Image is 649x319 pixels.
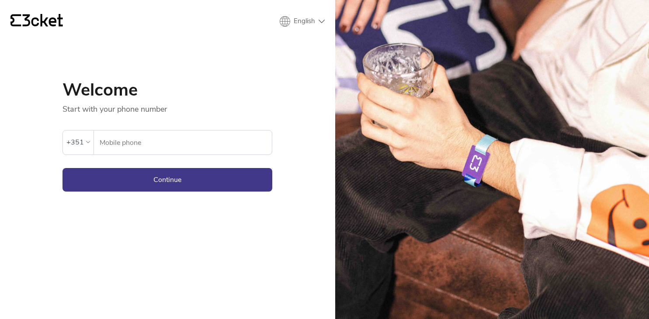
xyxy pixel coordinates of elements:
[62,99,272,114] p: Start with your phone number
[62,81,272,99] h1: Welcome
[10,14,21,27] g: {' '}
[66,136,84,149] div: +351
[10,14,63,29] a: {' '}
[62,168,272,192] button: Continue
[99,130,272,154] input: Mobile phone
[94,130,272,155] label: Mobile phone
